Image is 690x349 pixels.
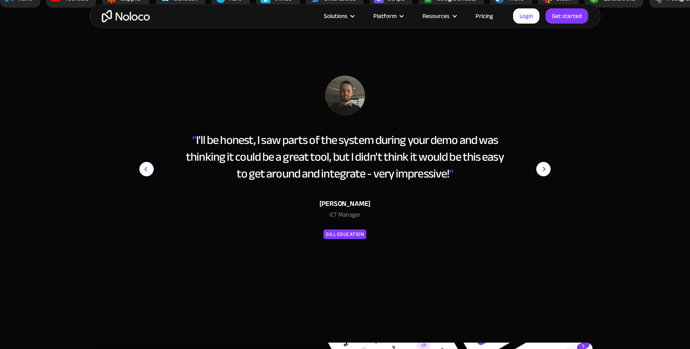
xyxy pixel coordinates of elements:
div: previous slide [139,76,171,291]
div: 12 of 15 [139,76,551,240]
div: Resources [412,11,466,21]
div: carousel [139,76,551,291]
div: next slide [519,76,551,291]
div: Resources [422,11,450,21]
div: ICT Manager [182,210,508,223]
div: Solutions [314,11,363,21]
div: [PERSON_NAME] [182,198,508,210]
span: " [449,162,453,185]
a: Pricing [466,11,503,21]
div: Solutions [324,11,347,21]
div: I'll be honest, I saw parts of the system during your demo and was thinking it could be a great t... [182,132,508,182]
span: “ [192,129,196,151]
div: Platform [363,11,412,21]
div: Platform [373,11,397,21]
a: Get started [545,8,588,24]
div: Gill Education [326,229,364,239]
a: home [102,10,150,22]
a: Login [513,8,539,24]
